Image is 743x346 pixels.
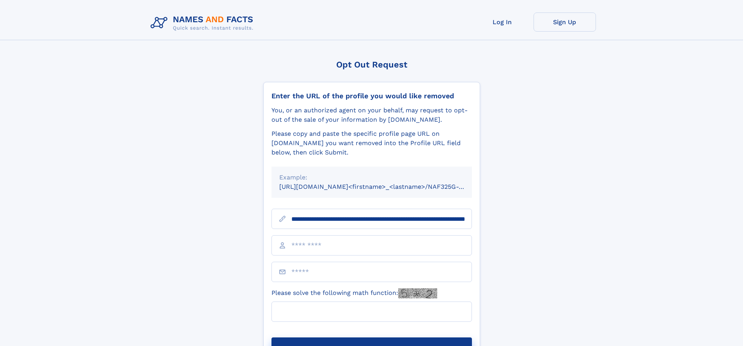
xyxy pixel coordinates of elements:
[271,129,472,157] div: Please copy and paste the specific profile page URL on [DOMAIN_NAME] you want removed into the Pr...
[471,12,534,32] a: Log In
[271,106,472,124] div: You, or an authorized agent on your behalf, may request to opt-out of the sale of your informatio...
[263,60,480,69] div: Opt Out Request
[279,183,487,190] small: [URL][DOMAIN_NAME]<firstname>_<lastname>/NAF325G-xxxxxxxx
[271,288,437,298] label: Please solve the following math function:
[271,92,472,100] div: Enter the URL of the profile you would like removed
[534,12,596,32] a: Sign Up
[147,12,260,34] img: Logo Names and Facts
[279,173,464,182] div: Example:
